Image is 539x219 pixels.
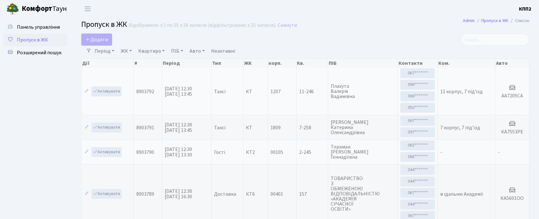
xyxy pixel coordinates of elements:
[136,46,167,57] a: Квартира
[91,189,122,199] a: Активувати
[82,59,134,68] th: Дії
[129,22,277,28] div: Відображено з 1 по 25 з 26 записів (відфільтровано з 25 записів).
[278,22,297,28] a: Скинути
[214,150,225,155] span: Гості
[299,125,326,130] span: 7-258
[246,125,265,130] span: КТ
[214,125,226,130] span: Таксі
[165,85,192,98] span: [DATE] 12:30 [DATE] 13:45
[440,124,480,131] span: 7 корпус, 7 під'їзд
[481,17,508,24] a: Пропуск в ЖК
[460,34,529,46] input: Пошук...
[92,46,117,57] a: Період
[299,150,326,155] span: 2-245
[3,21,67,34] a: Панель управління
[296,59,328,68] th: Кв.
[17,24,60,31] span: Панель управління
[22,4,67,14] span: Таун
[331,176,395,212] span: ТОВАРИСТВО З ОБМЕЖЕНОЮ ВІДПОВІДАЛЬНІСТЮ «АКАДЕМІЯ СУЧАСНОЇ ОСВІТИ»
[498,93,527,99] h5: АА7205СА
[270,124,281,131] span: 1809
[81,19,127,30] span: Пропуск в ЖК
[270,191,283,198] span: 00401
[519,5,531,13] a: КПП2
[398,59,438,68] th: Контакти
[498,149,500,156] span: -
[243,59,268,68] th: ЖК
[165,188,192,200] span: [DATE] 12:30 [DATE] 16:30
[91,123,122,132] a: Активувати
[134,59,162,68] th: #
[246,89,265,94] span: КТ
[299,192,326,197] span: 157
[214,192,236,197] span: Доставка
[246,150,265,155] span: КТ2
[85,36,108,43] span: Додати
[136,149,154,156] span: 8903790
[498,129,527,135] h5: КА7553РЕ
[80,4,96,14] button: Переключити навігацію
[299,89,326,94] span: 11-246
[17,36,48,43] span: Пропуск в ЖК
[136,191,154,198] span: 8903789
[81,34,112,46] a: Додати
[453,14,539,27] nav: breadcrumb
[91,87,122,96] a: Активувати
[136,88,154,95] span: 8903792
[118,46,134,57] a: ЖК
[495,59,529,68] th: Авто
[519,5,531,12] b: КПП2
[165,146,192,158] span: [DATE] 12:30 [DATE] 13:30
[270,149,283,156] span: 00105
[268,59,297,68] th: корп.
[440,149,442,156] span: -
[3,46,67,59] a: Розширений пошук
[165,121,192,134] span: [DATE] 12:30 [DATE] 13:45
[209,46,238,57] a: Неактивні
[331,120,395,135] span: [PERSON_NAME] Катерина Олександрівна
[91,147,122,157] a: Активувати
[214,89,226,94] span: Таксі
[270,88,281,95] span: 1207
[136,124,154,131] span: 8903791
[187,46,207,57] a: Авто
[3,34,67,46] a: Пропуск в ЖК
[212,59,243,68] th: Тип
[498,195,527,201] h5: КА5601ОО
[162,59,212,68] th: Період
[169,46,186,57] a: ПІБ
[508,17,529,24] li: Список
[246,192,265,197] span: КТ6
[22,4,52,14] b: Комфорт
[440,191,483,198] span: в їдальню Академії
[438,59,495,68] th: Ком.
[6,3,19,15] img: logo.png
[331,84,395,99] span: Плахута Валерія Вадимівна
[328,59,398,68] th: ПІБ
[463,17,475,24] a: Admin
[331,144,395,160] span: Тораман [PERSON_NAME] Геннадіївна
[17,49,61,56] span: Розширений пошук
[440,88,483,95] span: 11 корпус, 7 під'їзд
